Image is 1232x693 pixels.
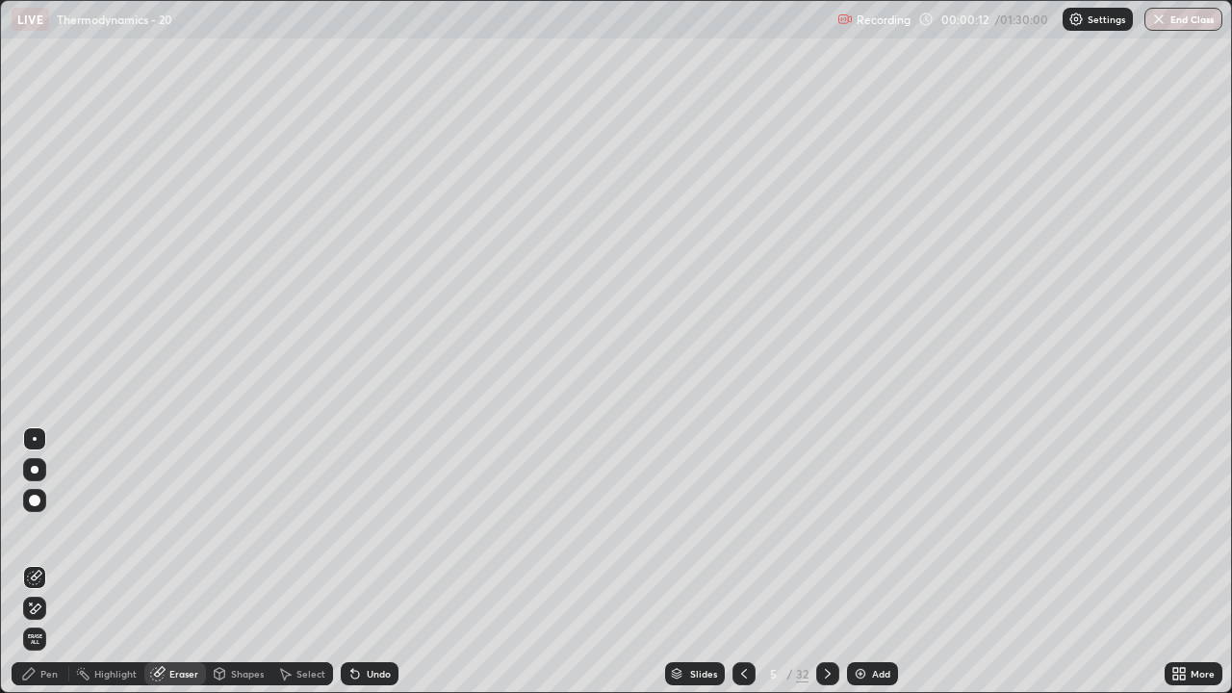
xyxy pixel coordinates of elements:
div: Shapes [231,669,264,679]
div: Eraser [169,669,198,679]
div: Select [296,669,325,679]
div: 5 [763,668,783,680]
div: Highlight [94,669,137,679]
div: Slides [690,669,717,679]
button: End Class [1144,8,1222,31]
img: recording.375f2c34.svg [837,12,853,27]
img: add-slide-button [853,666,868,681]
p: LIVE [17,12,43,27]
img: end-class-cross [1151,12,1167,27]
div: Pen [40,669,58,679]
div: / [786,668,792,680]
div: 32 [796,665,808,682]
p: Settings [1088,14,1125,24]
p: Recording [857,13,911,27]
div: Undo [367,669,391,679]
img: class-settings-icons [1068,12,1084,27]
div: More [1191,669,1215,679]
span: Erase all [24,633,45,645]
p: Thermodynamics - 20 [57,12,172,27]
div: Add [872,669,890,679]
